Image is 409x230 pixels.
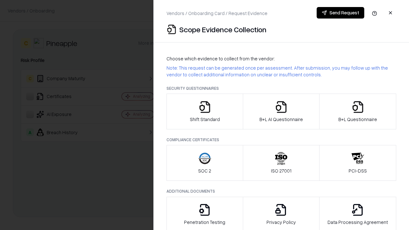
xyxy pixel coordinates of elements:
button: Send Request [317,7,364,19]
p: Choose which evidence to collect from the vendor: [166,55,396,62]
p: SOC 2 [198,167,211,174]
p: Shift Standard [190,116,220,123]
p: B+L AI Questionnaire [259,116,303,123]
button: ISO 27001 [243,145,320,181]
button: Shift Standard [166,94,243,129]
p: Note: This request can be generated once per assessment. After submission, you may follow up with... [166,65,396,78]
p: Data Processing Agreement [328,219,388,226]
p: Additional Documents [166,188,396,194]
p: Vendors / Onboarding Card / Request Evidence [166,10,267,17]
p: Privacy Policy [266,219,296,226]
p: Security Questionnaires [166,86,396,91]
p: ISO 27001 [271,167,291,174]
p: PCI-DSS [349,167,367,174]
button: SOC 2 [166,145,243,181]
p: Penetration Testing [184,219,225,226]
p: B+L Questionnaire [338,116,377,123]
p: Compliance Certificates [166,137,396,142]
button: B+L Questionnaire [319,94,396,129]
p: Scope Evidence Collection [179,24,266,34]
button: B+L AI Questionnaire [243,94,320,129]
button: PCI-DSS [319,145,396,181]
